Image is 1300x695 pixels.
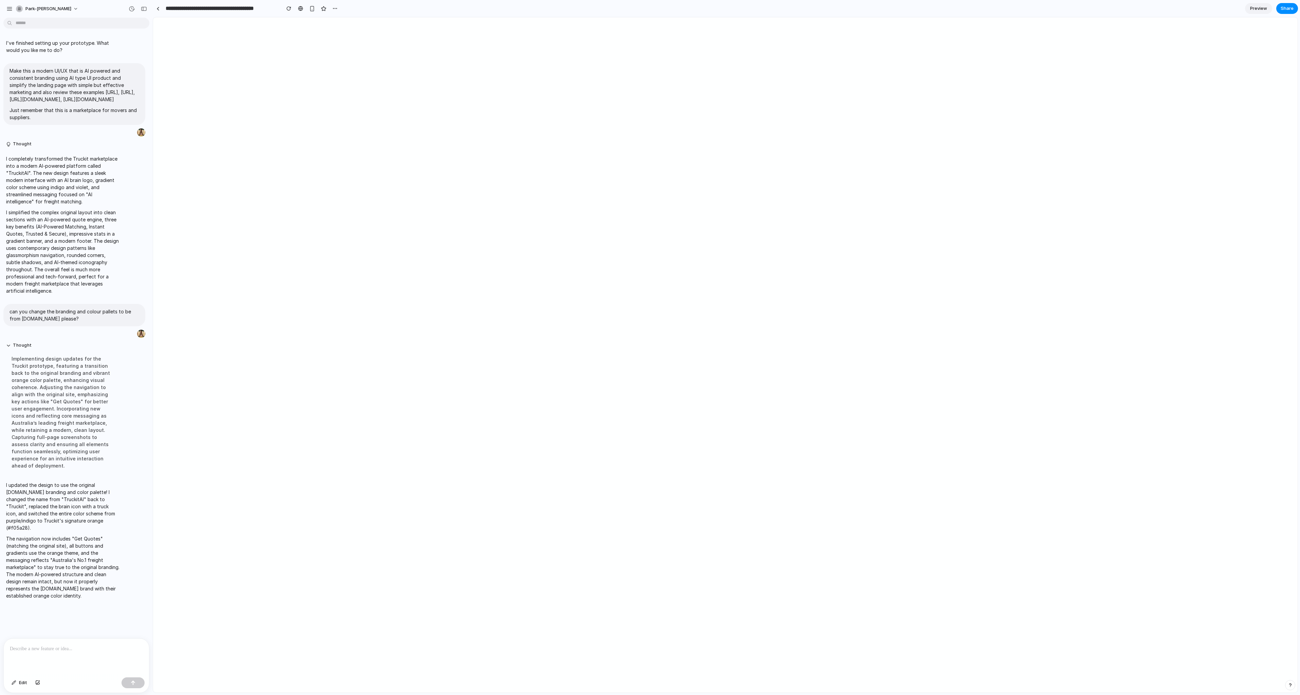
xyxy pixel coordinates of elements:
[10,308,139,322] p: can you change the branding and colour pallets to be from [DOMAIN_NAME] please?
[1276,3,1298,14] button: Share
[1281,5,1294,12] span: Share
[13,3,82,14] button: park-[PERSON_NAME]
[6,155,119,205] p: I completely transformed the Truckit marketplace into a modern AI-powered platform called "Trucki...
[6,481,119,531] p: I updated the design to use the original [DOMAIN_NAME] branding and color palette! I changed the ...
[6,351,119,473] div: Implementing design updates for the Truckit prototype, featuring a transition back to the origina...
[1250,5,1267,12] span: Preview
[1245,3,1272,14] a: Preview
[6,535,119,599] p: The navigation now includes "Get Quotes" (matching the original site), all buttons and gradients ...
[6,209,119,294] p: I simplified the complex original layout into clean sections with an AI-powered quote engine, thr...
[25,5,71,12] span: park-[PERSON_NAME]
[10,67,139,103] p: Make this a modern UI/UX that is AI powered and consistent branding using AI type UI product and ...
[8,677,31,688] button: Edit
[10,107,139,121] p: Just remember that this is a marketplace for movers and suppliers.
[6,39,119,54] p: I've finished setting up your prototype. What would you like me to do?
[19,679,27,686] span: Edit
